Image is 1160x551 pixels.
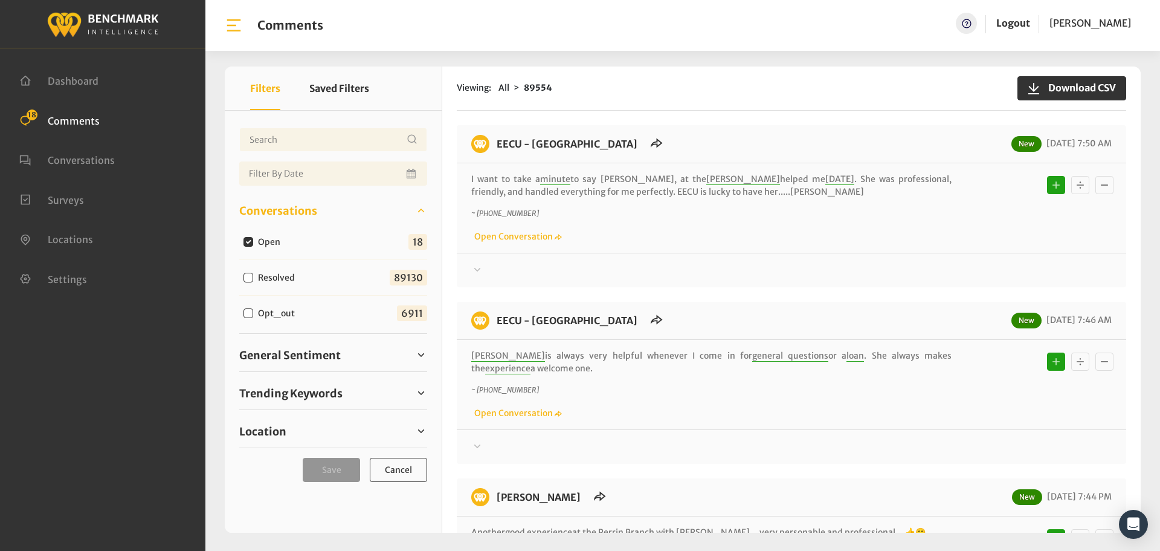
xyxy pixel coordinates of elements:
[825,174,854,185] span: [DATE]
[47,9,159,39] img: benchmark
[48,233,93,246] span: Locations
[996,13,1030,34] a: Logout
[1017,76,1126,100] button: Download CSV
[1043,315,1112,325] span: [DATE] 7:46 AM
[524,82,552,93] strong: 89554
[1044,350,1116,374] div: Basic example
[471,231,562,242] a: Open Conversation
[457,82,491,94] span: Viewing:
[497,491,581,503] a: [PERSON_NAME]
[1011,313,1042,328] span: New
[239,385,343,402] span: Trending Keywords
[48,273,87,285] span: Settings
[19,153,115,165] a: Conversations
[404,161,420,186] button: Open Calendar
[243,237,253,247] input: Open
[390,270,427,285] span: 89130
[370,458,427,482] button: Cancel
[1041,80,1116,95] span: Download CSV
[27,109,37,120] span: 18
[1012,489,1042,505] span: New
[1119,510,1148,539] div: Open Intercom Messenger
[239,423,286,440] span: Location
[485,363,530,374] span: experience
[309,67,369,110] button: Saved Filters
[257,18,323,33] h1: Comments
[471,135,489,153] img: benchmark
[254,307,304,320] label: Opt_out
[48,154,115,166] span: Conversations
[752,350,828,362] span: general questions
[250,67,280,110] button: Filters
[471,173,952,198] p: I want to take a to say [PERSON_NAME], at the helped me . She was professional, friendly, and han...
[471,488,489,506] img: benchmark
[239,422,427,440] a: Location
[846,350,864,362] span: loan
[505,527,572,538] span: good experience
[239,347,341,364] span: General Sentiment
[19,74,98,86] a: Dashboard
[239,201,427,220] a: Conversations
[19,114,100,126] a: Comments 18
[471,350,545,362] span: [PERSON_NAME]
[48,114,100,126] span: Comments
[48,75,98,87] span: Dashboard
[471,350,952,375] p: is always very helpful whenever I come in for or a . She always makes the a welcome one.
[471,311,489,330] img: benchmark
[489,135,645,153] h6: EECU - Milburn
[239,128,427,152] input: Username
[497,315,637,327] a: EECU - [GEOGRAPHIC_DATA]
[706,174,780,185] span: [PERSON_NAME]
[1011,136,1042,152] span: New
[243,308,253,318] input: Opt_out
[19,193,84,205] a: Surveys
[1044,173,1116,197] div: Basic example
[1043,138,1112,149] span: [DATE] 7:50 AM
[996,17,1030,29] a: Logout
[1049,13,1131,34] a: [PERSON_NAME]
[254,272,304,284] label: Resolved
[471,408,562,419] a: Open Conversation
[225,16,243,34] img: bar
[239,161,427,186] input: Date range input field
[397,305,427,321] span: 6911
[408,234,427,250] span: 18
[498,82,509,93] span: All
[239,203,317,219] span: Conversations
[471,385,539,394] i: ~ [PHONE_NUMBER]
[254,236,290,249] label: Open
[497,138,637,150] a: EECU - [GEOGRAPHIC_DATA]
[19,272,87,284] a: Settings
[1044,526,1116,550] div: Basic example
[1049,17,1131,29] span: [PERSON_NAME]
[239,346,427,364] a: General Sentiment
[1044,491,1112,502] span: [DATE] 7:44 PM
[243,273,253,282] input: Resolved
[489,488,588,506] h6: EECU - Perrin
[19,232,93,244] a: Locations
[239,384,427,402] a: Trending Keywords
[540,174,570,185] span: minute
[489,311,645,330] h6: EECU - Porterville
[48,194,84,206] span: Surveys
[471,526,952,539] p: Another at the Perrin Branch with [PERSON_NAME]....very personable and professional....👍😀
[471,209,539,218] i: ~ [PHONE_NUMBER]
